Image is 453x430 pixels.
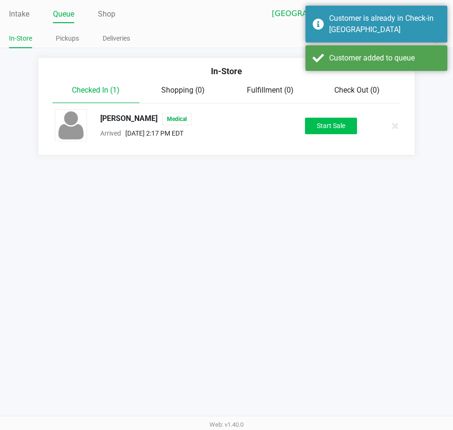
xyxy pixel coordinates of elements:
[305,118,357,134] button: Start Sale
[53,8,74,21] a: Queue
[211,66,242,76] span: In-Store
[329,52,440,64] div: Customer added to queue
[121,129,183,137] span: [DATE] 2:17 PM EDT
[209,421,244,428] span: Web: v1.40.0
[370,5,383,22] button: Select
[72,86,120,95] span: Checked In (1)
[334,86,380,95] span: Check Out (0)
[9,8,29,21] a: Intake
[272,8,364,19] span: [GEOGRAPHIC_DATA]
[247,86,294,95] span: Fulfillment (0)
[162,113,192,125] span: Medical
[161,86,205,95] span: Shopping (0)
[100,129,121,137] span: Arrived
[9,33,32,44] a: In-Store
[329,13,440,35] div: Customer is already in Check-in Queue
[103,33,130,44] a: Deliveries
[56,33,79,44] a: Pickups
[98,8,115,21] a: Shop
